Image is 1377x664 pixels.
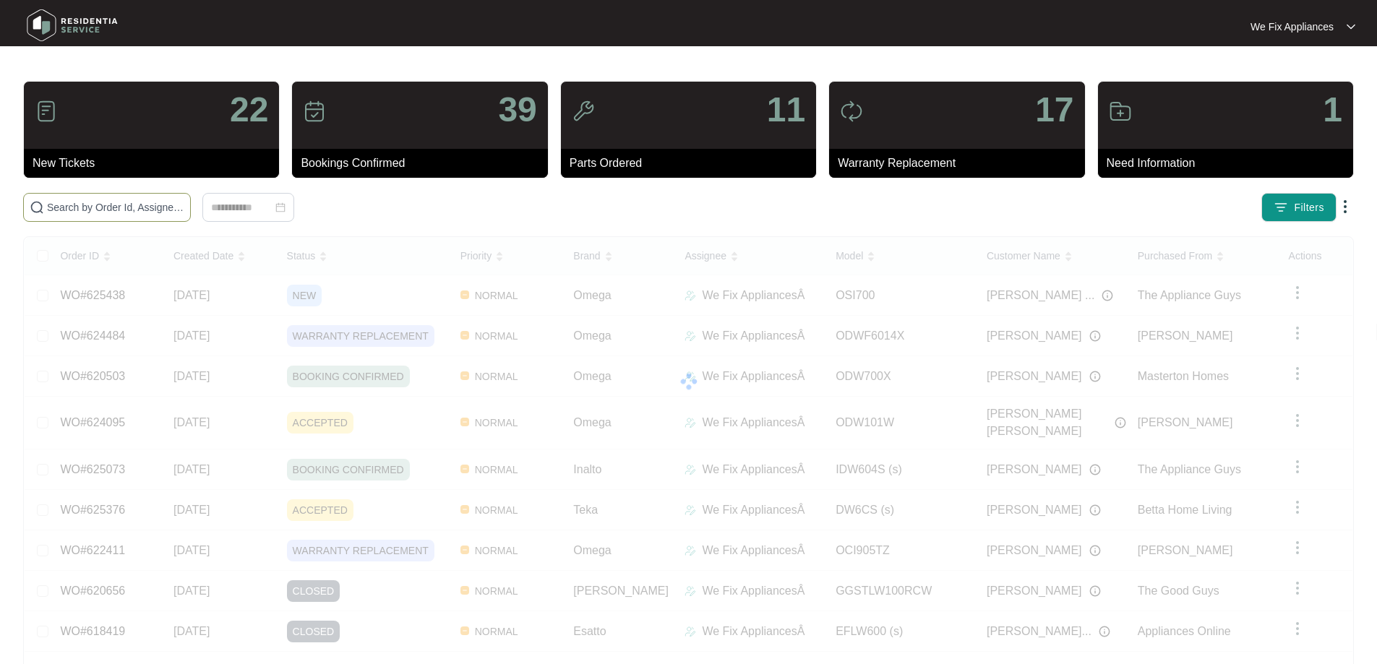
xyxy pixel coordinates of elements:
[1261,193,1337,222] button: filter iconFilters
[35,100,58,123] img: icon
[47,199,184,215] input: Search by Order Id, Assignee Name, Customer Name, Brand and Model
[1294,200,1324,215] span: Filters
[33,155,279,172] p: New Tickets
[1347,23,1355,30] img: dropdown arrow
[840,100,863,123] img: icon
[30,200,44,215] img: search-icon
[767,92,805,127] p: 11
[22,4,123,47] img: residentia service logo
[1251,20,1334,34] p: We Fix Appliances
[1035,92,1073,127] p: 17
[1323,92,1342,127] p: 1
[1109,100,1132,123] img: icon
[1337,198,1354,215] img: dropdown arrow
[838,155,1084,172] p: Warranty Replacement
[1274,200,1288,215] img: filter icon
[301,155,547,172] p: Bookings Confirmed
[303,100,326,123] img: icon
[570,155,816,172] p: Parts Ordered
[230,92,268,127] p: 22
[1107,155,1353,172] p: Need Information
[572,100,595,123] img: icon
[498,92,536,127] p: 39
